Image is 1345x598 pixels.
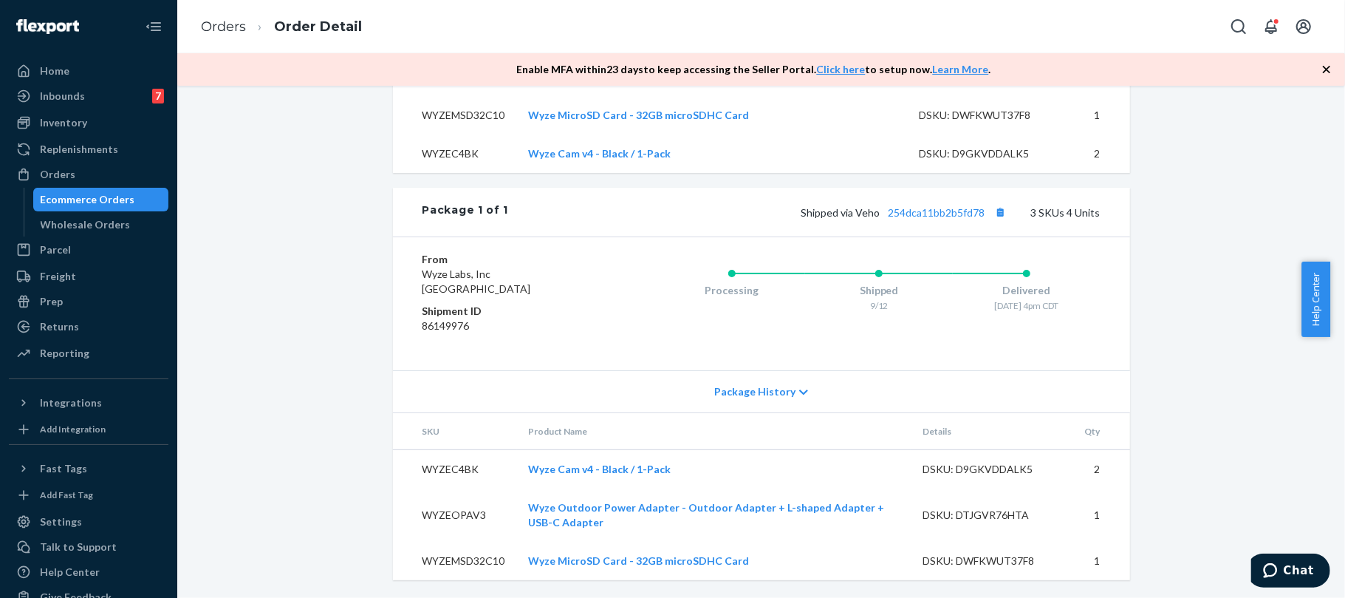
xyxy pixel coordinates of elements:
a: Inventory [9,111,168,135]
th: Details [911,413,1073,450]
button: Open Search Box [1224,12,1253,41]
button: Copy tracking number [991,203,1010,222]
a: Learn More [933,63,989,75]
div: Freight [40,269,76,284]
td: 1 [1070,96,1130,135]
p: Enable MFA within 23 days to keep accessing the Seller Portal. to setup now. . [517,62,991,77]
div: [DATE] 4pm CDT [953,299,1101,312]
a: Add Fast Tag [9,486,168,504]
ol: breadcrumbs [189,5,374,49]
button: Open account menu [1289,12,1318,41]
td: 2 [1073,450,1130,489]
button: Talk to Support [9,535,168,559]
dt: From [422,252,599,267]
div: Shipped [805,283,953,298]
div: Fast Tags [40,461,87,476]
div: 3 SKUs 4 Units [508,203,1100,222]
div: DSKU: DWFKWUT37F8 [919,108,1058,123]
td: 1 [1073,542,1130,580]
div: Delivered [953,283,1101,298]
div: Help Center [40,565,100,580]
div: Integrations [40,395,102,410]
span: Wyze Labs, Inc [GEOGRAPHIC_DATA] [422,268,531,295]
div: Replenishments [40,142,118,157]
div: DSKU: D9GKVDDALK5 [923,462,1061,477]
a: Wyze MicroSD Card - 32GB microSDHC Card [529,554,750,567]
iframe: Opens a widget where you can chat to one of our agents [1251,554,1330,591]
button: Integrations [9,391,168,415]
div: DSKU: DTJGVR76HTA [923,508,1061,523]
a: Wyze MicroSD Card - 32GB microSDHC Card [529,109,750,121]
button: Close Navigation [139,12,168,41]
div: Wholesale Orders [41,217,131,232]
a: Home [9,59,168,83]
div: DSKU: D9GKVDDALK5 [919,146,1058,161]
div: 7 [152,89,164,103]
th: SKU [393,413,517,450]
div: Prep [40,294,63,309]
button: Help Center [1301,262,1330,337]
td: WYZEOPAV3 [393,489,517,542]
button: Fast Tags [9,457,168,480]
td: 1 [1073,489,1130,542]
th: Qty [1073,413,1130,450]
div: Parcel [40,242,71,257]
a: Freight [9,265,168,288]
a: Reporting [9,342,168,365]
a: Wyze Cam v4 - Black / 1-Pack [529,463,671,475]
a: Wyze Outdoor Power Adapter - Outdoor Adapter + L-shaped Adapter + USB-C Adapter [529,501,885,529]
a: Wholesale Orders [33,213,169,237]
div: 9/12 [805,299,953,312]
a: Inbounds7 [9,84,168,108]
div: Talk to Support [40,540,117,554]
td: 2 [1070,135,1130,173]
td: WYZEC4BK [393,450,517,489]
a: Ecommerce Orders [33,188,169,211]
th: Product Name [517,413,911,450]
a: Add Integration [9,421,168,438]
div: Ecommerce Orders [41,192,135,207]
a: Orders [201,18,246,35]
a: Click here [817,63,866,75]
td: WYZEC4BK [393,135,517,173]
div: Package 1 of 1 [422,203,509,222]
div: DSKU: DWFKWUT37F8 [923,554,1061,568]
div: Add Fast Tag [40,489,93,501]
td: WYZEMSD32C10 [393,542,517,580]
div: Reporting [40,346,89,361]
dt: Shipment ID [422,304,599,319]
div: Inbounds [40,89,85,103]
a: Prep [9,290,168,313]
dd: 86149976 [422,319,599,333]
img: Flexport logo [16,19,79,34]
a: Orders [9,163,168,186]
div: Home [40,64,69,78]
div: Inventory [40,115,87,130]
a: Order Detail [274,18,362,35]
td: WYZEMSD32C10 [393,96,517,135]
div: Add Integration [40,423,106,435]
a: Help Center [9,560,168,584]
a: Returns [9,315,168,339]
div: Processing [658,283,806,298]
div: Orders [40,167,75,182]
a: Parcel [9,238,168,262]
a: Replenishments [9,137,168,161]
span: Package History [714,384,795,399]
a: Settings [9,510,168,534]
button: Open notifications [1256,12,1286,41]
div: Settings [40,514,82,529]
a: 254dca11bb2b5fd78 [889,206,985,219]
a: Wyze Cam v4 - Black / 1-Pack [529,147,671,160]
div: Returns [40,319,79,334]
span: Shipped via Veho [801,206,1010,219]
